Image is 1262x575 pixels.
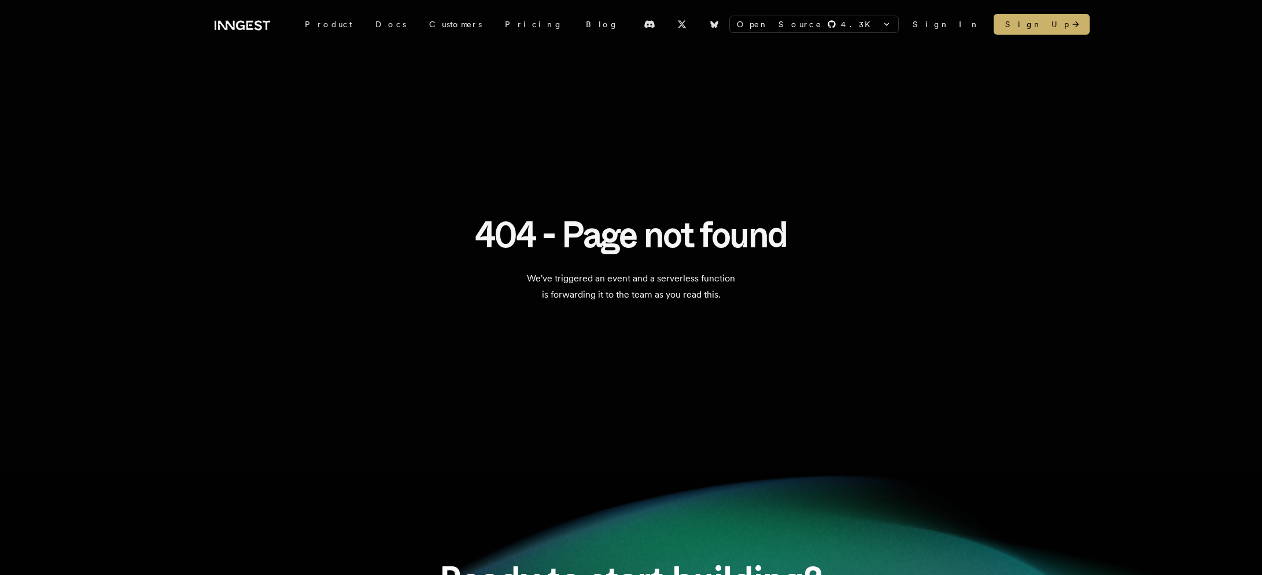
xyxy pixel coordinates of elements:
a: Pricing [493,14,574,35]
a: Sign In [913,18,980,30]
a: X [669,15,695,34]
p: We've triggered an event and a serverless function is forwarding it to the team as you read this. [464,270,798,303]
a: Bluesky [702,15,727,34]
span: 4.3 K [841,18,877,30]
div: Product [293,14,364,35]
h1: 404 - Page not found [475,215,787,254]
span: Open Source [737,18,822,30]
a: Sign Up [994,14,1090,35]
a: Docs [364,14,418,35]
a: Discord [637,15,662,34]
a: Blog [574,14,630,35]
a: Customers [418,14,493,35]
